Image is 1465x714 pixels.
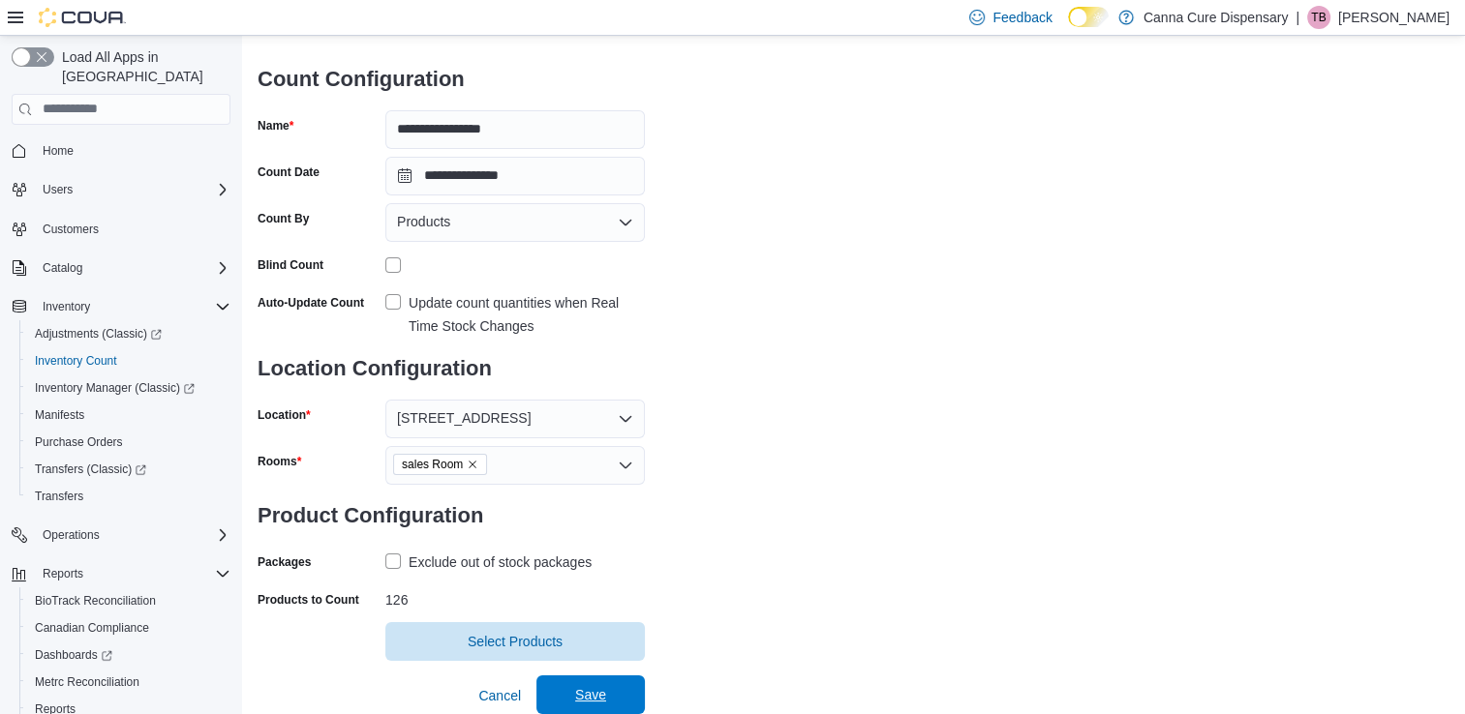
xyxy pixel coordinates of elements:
[35,139,81,163] a: Home
[4,254,238,282] button: Catalog
[35,380,195,396] span: Inventory Manager (Classic)
[258,485,645,547] h3: Product Configuration
[397,210,450,233] span: Products
[27,643,120,667] a: Dashboards
[35,674,139,690] span: Metrc Reconciliation
[385,622,645,661] button: Select Products
[27,431,131,454] a: Purchase Orders
[258,338,645,400] h3: Location Configuration
[618,215,633,230] button: Open list of options
[1068,27,1069,28] span: Dark Mode
[4,176,238,203] button: Users
[393,454,487,475] span: sales Room
[27,322,230,345] span: Adjustments (Classic)
[4,560,238,587] button: Reports
[27,322,169,345] a: Adjustments (Classic)
[27,403,92,427] a: Manifests
[258,257,323,273] div: Blind Count
[19,402,238,429] button: Manifests
[27,670,230,694] span: Metrc Reconciliation
[43,299,90,314] span: Inventory
[35,461,146,477] span: Transfers (Classic)
[27,349,230,372] span: Inventory Count
[19,456,238,483] a: Transfers (Classic)
[19,641,238,669] a: Dashboards
[39,8,126,27] img: Cova
[27,670,147,694] a: Metrc Reconciliation
[35,217,230,241] span: Customers
[467,459,478,470] button: Remove sales Room from selection in this group
[43,143,74,159] span: Home
[19,320,238,347] a: Adjustments (Classic)
[27,589,164,612] a: BioTrack Reconciliation
[27,403,230,427] span: Manifests
[19,429,238,456] button: Purchase Orders
[19,483,238,510] button: Transfers
[1307,6,1330,29] div: Terrell Brown
[43,566,83,581] span: Reports
[409,550,592,574] div: Exclude out of stock packages
[575,685,606,704] span: Save
[4,215,238,243] button: Customers
[4,136,238,164] button: Home
[258,407,311,423] label: Location
[19,614,238,641] button: Canadian Compliance
[385,584,645,608] div: 126
[27,376,230,400] span: Inventory Manager (Classic)
[27,431,230,454] span: Purchase Orders
[43,222,99,237] span: Customers
[35,178,230,201] span: Users
[992,8,1052,27] span: Feedback
[35,295,230,318] span: Inventory
[35,434,123,450] span: Purchase Orders
[468,632,563,651] span: Select Products
[35,353,117,369] span: Inventory Count
[35,562,91,585] button: Reports
[409,291,645,338] div: Update count quantities when Real Time Stock Changes
[258,454,301,469] label: Rooms
[258,211,309,226] label: Count By
[1068,7,1109,27] input: Dark Mode
[618,411,633,427] button: Open list of options
[35,138,230,163] span: Home
[35,256,230,280] span: Catalog
[43,260,82,276] span: Catalog
[35,218,107,241] a: Customers
[27,376,202,400] a: Inventory Manager (Classic)
[536,675,645,714] button: Save
[4,293,238,320] button: Inventory
[35,295,98,318] button: Inventory
[54,47,230,86] span: Load All Apps in [GEOGRAPHIC_DATA]
[19,587,238,614] button: BioTrack Reconciliation
[19,669,238,696] button: Metrc Reconciliation
[27,458,154,481] a: Transfers (Classic)
[27,485,230,508] span: Transfers
[35,523,107,547] button: Operations
[43,527,100,543] span: Operations
[402,455,463,474] span: sales Room
[258,48,645,110] h3: Count Configuration
[258,118,293,134] label: Name
[1338,6,1450,29] p: [PERSON_NAME]
[27,458,230,481] span: Transfers (Classic)
[35,593,156,609] span: BioTrack Reconciliation
[385,157,645,195] input: Press the down key to open a popover containing a calendar.
[35,562,230,585] span: Reports
[27,349,125,372] a: Inventory Count
[27,616,157,640] a: Canadian Compliance
[618,458,633,473] button: Open list of options
[258,164,320,180] label: Count Date
[1311,6,1326,29] span: TB
[258,592,359,608] label: Products to Count
[478,686,521,705] span: Cancel
[1144,6,1288,29] p: Canna Cure Dispensary
[35,407,84,423] span: Manifests
[27,485,91,508] a: Transfers
[35,326,162,342] span: Adjustments (Classic)
[35,178,80,201] button: Users
[258,295,364,311] label: Auto-Update Count
[19,347,238,374] button: Inventory Count
[4,521,238,549] button: Operations
[19,374,238,402] a: Inventory Manager (Classic)
[35,523,230,547] span: Operations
